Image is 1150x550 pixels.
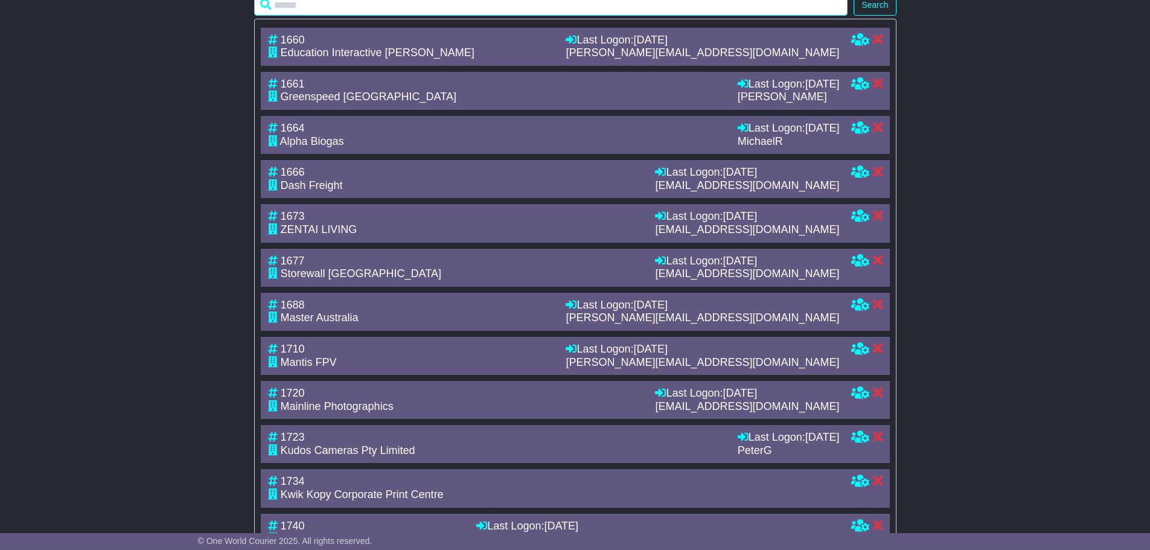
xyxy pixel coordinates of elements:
[633,34,668,46] span: [DATE]
[281,343,305,355] span: 1710
[281,46,474,59] span: Education Interactive [PERSON_NAME]
[281,387,305,399] span: 1720
[655,210,839,223] div: Last Logon:
[198,536,372,546] span: © One World Courier 2025. All rights reserved.
[281,223,357,235] span: ZENTAI LIVING
[281,34,305,46] span: 1660
[281,122,305,134] span: 1664
[566,46,839,60] div: [PERSON_NAME][EMAIL_ADDRESS][DOMAIN_NAME]
[281,210,305,222] span: 1673
[280,135,344,147] span: Alpha Biogas
[655,223,839,237] div: [EMAIL_ADDRESS][DOMAIN_NAME]
[281,299,305,311] span: 1688
[738,122,840,135] div: Last Logon:
[805,78,840,90] span: [DATE]
[281,267,441,280] span: Storewall [GEOGRAPHIC_DATA]
[738,135,840,149] div: MichaelR
[633,343,668,355] span: [DATE]
[281,78,305,90] span: 1661
[655,255,839,268] div: Last Logon:
[281,475,305,487] span: 1734
[566,299,839,312] div: Last Logon:
[723,166,757,178] span: [DATE]
[655,387,839,400] div: Last Logon:
[738,91,840,104] div: [PERSON_NAME]
[566,343,839,356] div: Last Logon:
[805,122,840,134] span: [DATE]
[566,356,839,369] div: [PERSON_NAME][EMAIL_ADDRESS][DOMAIN_NAME]
[723,255,757,267] span: [DATE]
[738,431,840,444] div: Last Logon:
[281,444,415,456] span: Kudos Cameras Pty Limited
[281,520,305,532] span: 1740
[281,356,337,368] span: Mantis FPV
[544,520,578,532] span: [DATE]
[281,431,305,443] span: 1723
[281,179,343,191] span: Dash Freight
[723,210,757,222] span: [DATE]
[281,166,305,178] span: 1666
[281,312,359,324] span: Master Australia
[655,179,839,193] div: [EMAIL_ADDRESS][DOMAIN_NAME]
[566,312,839,325] div: [PERSON_NAME][EMAIL_ADDRESS][DOMAIN_NAME]
[476,520,839,533] div: Last Logon:
[738,78,840,91] div: Last Logon:
[655,400,839,414] div: [EMAIL_ADDRESS][DOMAIN_NAME]
[655,267,839,281] div: [EMAIL_ADDRESS][DOMAIN_NAME]
[566,34,839,47] div: Last Logon:
[655,166,839,179] div: Last Logon:
[281,400,394,412] span: Mainline Photographics
[281,255,305,267] span: 1677
[805,431,840,443] span: [DATE]
[281,488,444,500] span: Kwik Kopy Corporate Print Centre
[633,299,668,311] span: [DATE]
[723,387,757,399] span: [DATE]
[738,444,840,458] div: PeterG
[281,91,456,103] span: Greenspeed [GEOGRAPHIC_DATA]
